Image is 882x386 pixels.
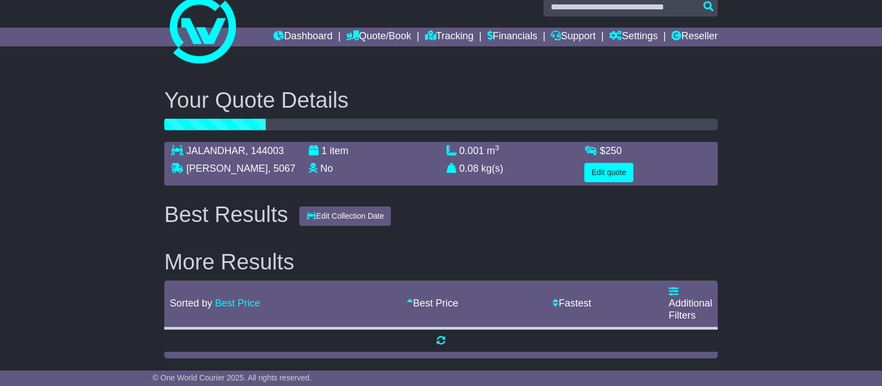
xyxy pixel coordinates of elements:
[459,145,484,156] span: 0.001
[186,163,268,174] span: [PERSON_NAME]
[600,145,622,156] span: $
[170,298,212,309] span: Sorted by
[321,145,327,156] span: 1
[495,144,499,152] sup: 3
[159,202,294,226] div: Best Results
[320,163,333,174] span: No
[164,250,718,274] h2: More Results
[552,298,591,309] a: Fastest
[215,298,260,309] a: Best Price
[153,373,312,382] span: © One World Courier 2025. All rights reserved.
[671,28,718,46] a: Reseller
[487,145,499,156] span: m
[605,145,622,156] span: 250
[487,28,537,46] a: Financials
[407,298,458,309] a: Best Price
[268,163,295,174] span: , 5067
[584,163,633,182] button: Edit quote
[551,28,595,46] a: Support
[330,145,348,156] span: item
[245,145,284,156] span: , 144003
[273,28,332,46] a: Dashboard
[346,28,411,46] a: Quote/Book
[609,28,658,46] a: Settings
[669,286,712,321] a: Additional Filters
[425,28,474,46] a: Tracking
[459,163,478,174] span: 0.08
[164,88,718,112] h2: Your Quote Details
[481,163,503,174] span: kg(s)
[299,207,391,226] button: Edit Collection Date
[186,145,245,156] span: JALANDHAR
